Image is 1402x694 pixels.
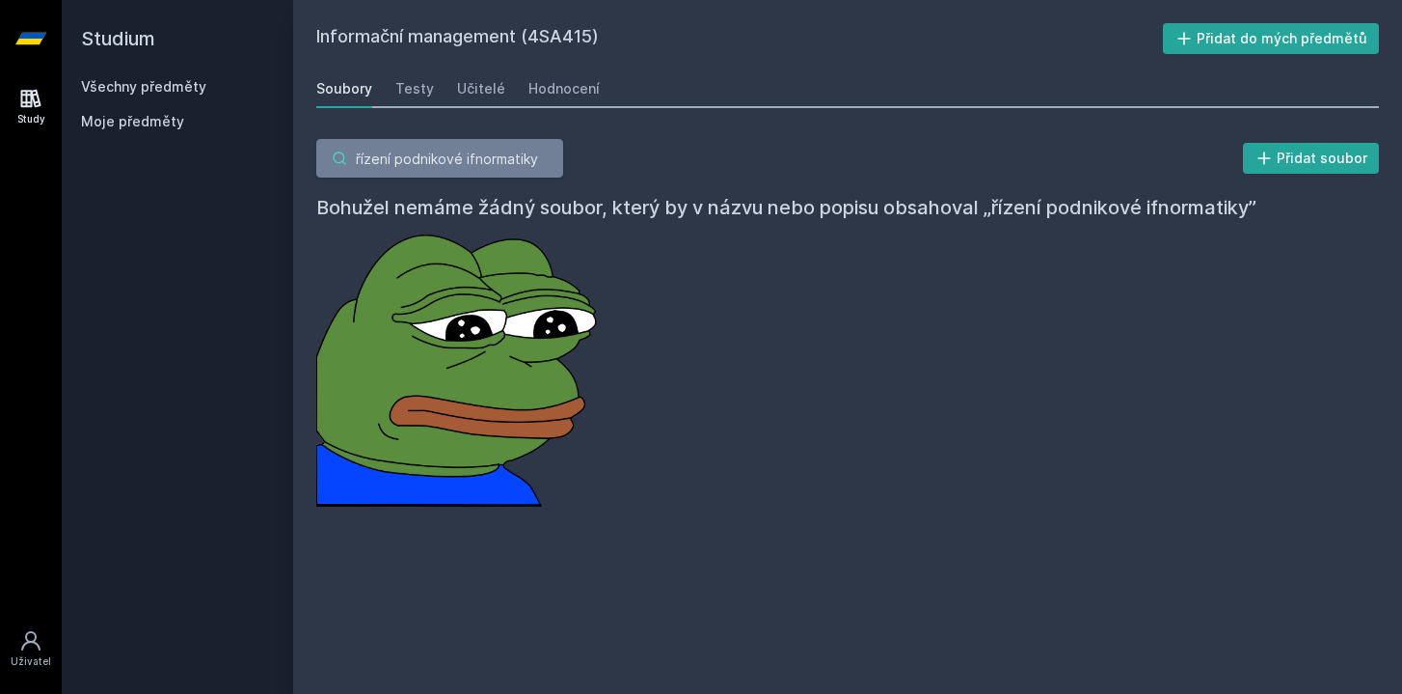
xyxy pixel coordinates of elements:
img: error_picture.png [316,222,606,507]
button: Přidat do mých předmětů [1163,23,1380,54]
div: Soubory [316,79,372,98]
a: Hodnocení [528,69,600,108]
h2: Informační management (4SA415) [316,23,1163,54]
a: Uživatel [4,620,58,679]
input: Hledej soubor [316,139,563,178]
div: Uživatel [11,654,51,669]
div: Testy [395,79,434,98]
h4: Bohužel nemáme žádný soubor, který by v názvu nebo popisu obsahoval „řízení podnikové ifnormatiky” [316,193,1379,222]
a: Učitelé [457,69,505,108]
div: Hodnocení [528,79,600,98]
a: Všechny předměty [81,78,206,95]
a: Testy [395,69,434,108]
a: Study [4,77,58,136]
span: Moje předměty [81,112,184,131]
a: Soubory [316,69,372,108]
div: Study [17,112,45,126]
div: Učitelé [457,79,505,98]
button: Přidat soubor [1243,143,1380,174]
